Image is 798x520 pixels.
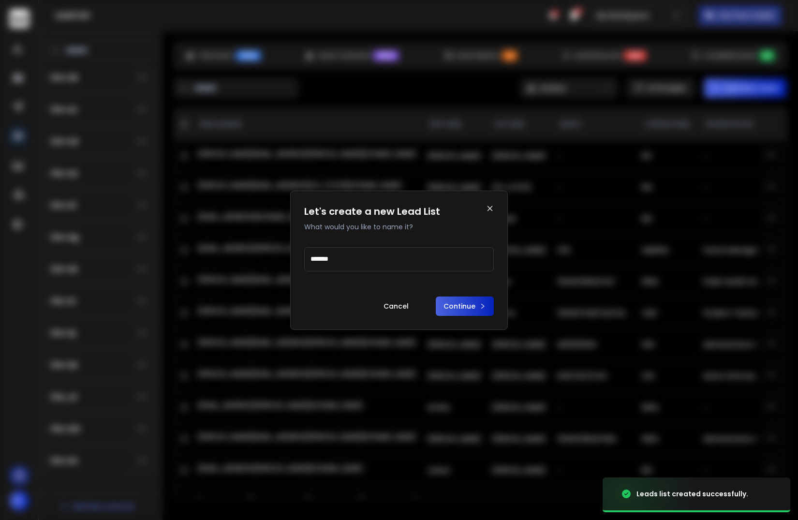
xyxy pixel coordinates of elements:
div: Leads list created successfully. [636,489,748,499]
button: Cancel [376,297,416,316]
p: What would you like to name it? [304,222,440,232]
button: Continue [436,297,494,316]
h1: Let's create a new Lead List [304,205,440,218]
